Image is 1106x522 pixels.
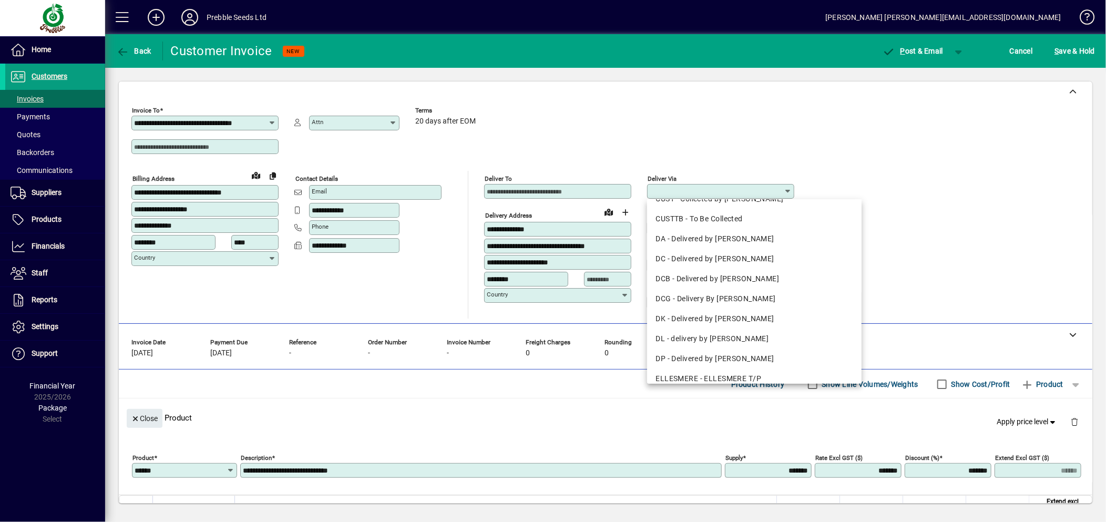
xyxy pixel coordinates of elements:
[1007,42,1036,60] button: Cancel
[656,253,853,264] div: DC - Delivered by [PERSON_NAME]
[241,501,273,513] span: Description
[5,90,105,108] a: Invoices
[656,313,853,324] div: DK - Delivered by [PERSON_NAME]
[877,42,948,60] button: Post & Email
[368,349,370,357] span: -
[32,349,58,357] span: Support
[32,322,58,331] span: Settings
[119,398,1092,437] div: Product
[5,126,105,144] a: Quotes
[656,293,853,304] div: DCG - Delivery By [PERSON_NAME]
[139,8,173,27] button: Add
[5,180,105,206] a: Suppliers
[1016,375,1069,394] button: Product
[207,9,267,26] div: Prebble Seeds Ltd
[900,47,905,55] span: P
[656,333,853,344] div: DL - delivery by [PERSON_NAME]
[882,47,943,55] span: ost & Email
[287,48,300,55] span: NEW
[5,260,105,286] a: Staff
[1062,409,1087,434] button: Delete
[647,309,862,329] mat-option: DK - Delivered by Koli
[727,375,789,394] button: Product History
[38,404,67,412] span: Package
[725,454,743,462] mat-label: Supply
[605,349,609,357] span: 0
[485,175,512,182] mat-label: Deliver To
[647,229,862,249] mat-option: DA - Delivered by Aaron
[415,107,478,114] span: Terms
[32,45,51,54] span: Home
[131,349,153,357] span: [DATE]
[647,369,862,388] mat-option: ELLESMERE - ELLESMERE T/P
[815,454,863,462] mat-label: Rate excl GST ($)
[1021,376,1063,393] span: Product
[5,341,105,367] a: Support
[848,501,896,513] span: Rate excl GST ($)
[647,249,862,269] mat-option: DC - Delivered by Carl
[11,166,73,175] span: Communications
[132,107,160,114] mat-label: Invoice To
[1001,501,1022,513] span: GST ($)
[131,410,158,427] span: Close
[993,413,1062,432] button: Apply price level
[134,254,155,261] mat-label: Country
[825,9,1061,26] div: [PERSON_NAME] [PERSON_NAME][EMAIL_ADDRESS][DOMAIN_NAME]
[447,349,449,357] span: -
[814,501,833,513] span: Supply
[312,223,329,230] mat-label: Phone
[5,233,105,260] a: Financials
[1072,2,1093,36] a: Knowledge Base
[5,37,105,63] a: Home
[1062,417,1087,426] app-page-header-button: Delete
[132,454,154,462] mat-label: Product
[487,291,508,298] mat-label: Country
[1036,496,1079,519] span: Extend excl GST ($)
[5,144,105,161] a: Backorders
[5,161,105,179] a: Communications
[127,409,162,428] button: Close
[11,148,54,157] span: Backorders
[647,349,862,369] mat-option: DP - Delivered by Paul
[656,213,853,224] div: CUSTTB - To Be Collected
[1010,43,1033,59] span: Cancel
[949,379,1010,390] label: Show Cost/Profit
[997,416,1058,427] span: Apply price level
[11,130,40,139] span: Quotes
[11,95,44,103] span: Invoices
[1052,42,1098,60] button: Save & Hold
[5,287,105,313] a: Reports
[32,242,65,250] span: Financials
[30,382,76,390] span: Financial Year
[647,329,862,349] mat-option: DL - delivery by Luke
[105,42,163,60] app-page-header-button: Back
[731,376,785,393] span: Product History
[647,289,862,309] mat-option: DCG - Delivery By Craig G
[5,207,105,233] a: Products
[32,295,57,304] span: Reports
[159,501,172,513] span: Item
[656,373,853,384] div: ELLESMERE - ELLESMERE T/P
[1054,43,1095,59] span: ave & Hold
[1054,47,1059,55] span: S
[114,42,154,60] button: Back
[171,43,272,59] div: Customer Invoice
[656,273,853,284] div: DCB - Delivered by [PERSON_NAME]
[526,349,530,357] span: 0
[656,353,853,364] div: DP - Delivered by [PERSON_NAME]
[124,413,165,423] app-page-header-button: Close
[600,203,617,220] a: View on map
[32,188,62,197] span: Suppliers
[32,215,62,223] span: Products
[924,501,959,513] span: Discount (%)
[264,167,281,184] button: Copy to Delivery address
[116,47,151,55] span: Back
[905,454,939,462] mat-label: Discount (%)
[415,117,476,126] span: 20 days after EOM
[11,112,50,121] span: Payments
[5,314,105,340] a: Settings
[32,72,67,80] span: Customers
[289,349,291,357] span: -
[312,188,327,195] mat-label: Email
[647,269,862,289] mat-option: DCB - Delivered by Craig B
